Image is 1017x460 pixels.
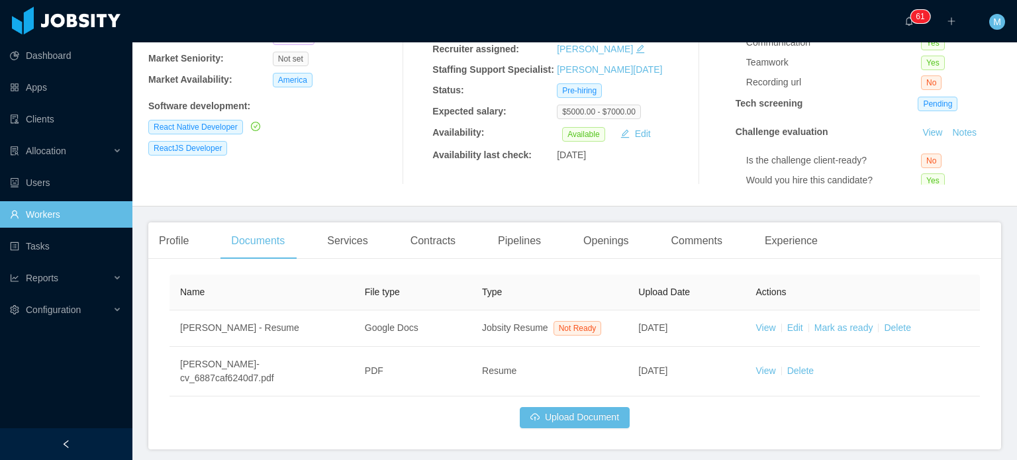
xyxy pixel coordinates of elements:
span: Not set [273,52,309,66]
div: Experience [754,222,828,259]
i: icon: plus [947,17,956,26]
span: File type [365,287,400,297]
div: Openings [573,222,640,259]
i: icon: setting [10,305,19,314]
div: Documents [220,222,295,259]
span: Reports [26,273,58,283]
div: Teamwork [746,56,921,69]
b: Staffing Support Specialist: [432,64,554,75]
strong: Challenge evaluation [736,126,828,137]
span: Resume [482,365,516,376]
strong: Tech screening [736,98,803,109]
div: Communication [746,36,921,50]
div: Services [316,222,378,259]
p: 1 [920,10,925,23]
b: Market Availability: [148,74,232,85]
div: Pipelines [487,222,552,259]
a: View [918,127,947,138]
span: [DATE] [638,322,667,333]
span: Pending [918,97,957,111]
span: America [273,73,313,87]
span: No [921,154,942,168]
span: Allocation [26,146,66,156]
b: Software development : [148,101,250,111]
span: M [993,14,1001,30]
a: icon: userWorkers [10,201,122,228]
a: icon: profileTasks [10,233,122,259]
span: ReactJS Developer [148,141,227,156]
div: Would you hire this candidate? [746,173,921,187]
div: Is the challenge client-ready? [746,154,921,167]
b: Status: [432,85,463,95]
a: icon: auditClients [10,106,122,132]
span: Jobsity Resume [482,322,548,333]
i: icon: line-chart [10,273,19,283]
b: Availability: [432,127,484,138]
button: icon: cloud-uploadUpload Document [520,407,630,428]
a: View [756,365,776,376]
td: [PERSON_NAME]-cv_6887caf6240d7.pdf [169,347,354,396]
b: Market Seniority: [148,53,224,64]
div: Recording url [746,75,921,89]
i: icon: check-circle [251,122,260,131]
span: [DATE] [557,150,586,160]
span: Not Ready [554,321,602,336]
span: No [921,75,942,90]
span: [DATE] [638,365,667,376]
a: Mark as ready [814,322,873,333]
span: Yes [921,56,945,70]
b: Availability last check: [432,150,532,160]
a: [PERSON_NAME][DATE] [557,64,662,75]
span: Actions [756,287,787,297]
span: Configuration [26,304,81,315]
a: icon: check-circle [248,121,260,132]
a: View [756,322,776,333]
button: icon: editEdit [615,126,656,142]
span: Pre-hiring [557,83,602,98]
a: icon: pie-chartDashboard [10,42,122,69]
i: icon: edit [636,44,645,54]
div: Profile [148,222,199,259]
span: $5000.00 - $7000.00 [557,105,641,119]
td: [PERSON_NAME] - Resume [169,310,354,347]
a: Delete [884,322,910,333]
a: icon: appstoreApps [10,74,122,101]
td: PDF [354,347,471,396]
div: Comments [661,222,733,259]
a: Delete [787,365,814,376]
sup: 61 [910,10,930,23]
div: Contracts [400,222,466,259]
i: icon: bell [904,17,914,26]
td: Google Docs [354,310,471,347]
b: Recruiter assigned: [432,44,519,54]
p: 6 [916,10,920,23]
a: [PERSON_NAME] [557,44,633,54]
span: Upload Date [638,287,690,297]
span: Yes [921,173,945,188]
a: icon: robotUsers [10,169,122,196]
span: React Native Developer [148,120,243,134]
a: Edit [787,322,803,333]
button: Notes [947,125,982,141]
span: Type [482,287,502,297]
span: Yes [921,36,945,50]
i: icon: solution [10,146,19,156]
span: Name [180,287,205,297]
b: Expected salary: [432,106,506,116]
